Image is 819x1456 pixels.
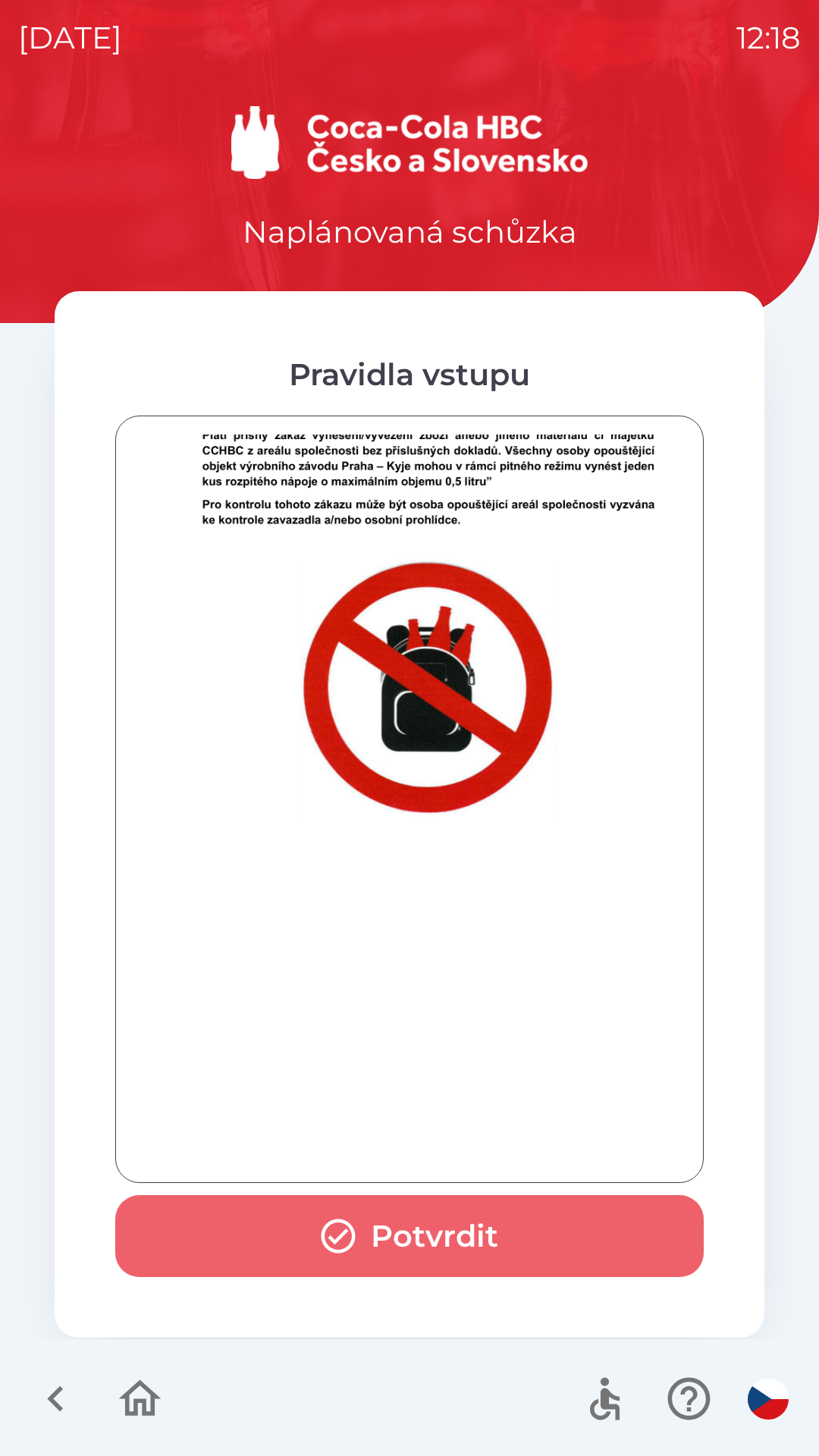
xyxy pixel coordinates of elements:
[243,209,577,255] p: Naplánovaná schůzka
[748,1379,789,1420] img: cs flag
[55,106,764,179] img: Logo
[134,360,723,1122] img: 8ACAgQIECBAgAABAhkBgZC5whACBAgQIECAAAECf4EBZgLcOhrudfsAAAAASUVORK5CYII=
[115,352,704,397] div: Pravidla vstupu
[736,15,801,61] p: 12:18
[18,15,122,61] p: [DATE]
[115,1195,704,1277] button: Potvrdit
